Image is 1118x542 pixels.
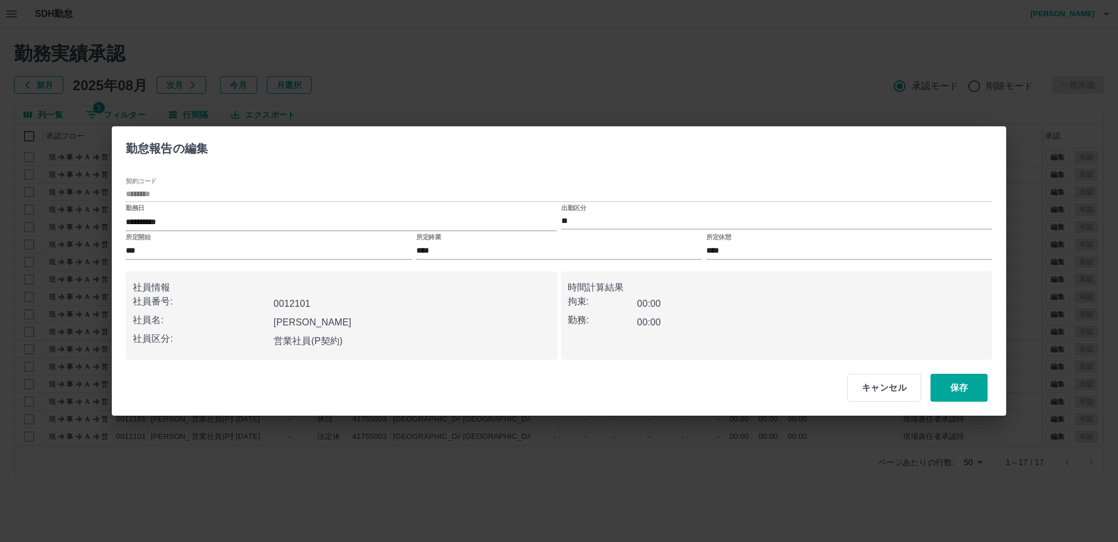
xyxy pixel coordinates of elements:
[133,281,551,295] p: 社員情報
[568,281,986,295] p: 時間計算結果
[274,317,352,327] b: [PERSON_NAME]
[931,374,988,402] button: 保存
[133,295,269,309] p: 社員番号:
[568,295,638,309] p: 拘束:
[637,317,661,327] b: 00:00
[126,177,157,186] label: 契約コード
[847,374,921,402] button: キャンセル
[133,332,269,346] p: 社員区分:
[706,232,731,241] label: 所定休憩
[126,232,150,241] label: 所定開始
[126,204,144,212] label: 勤務日
[561,204,586,212] label: 出勤区分
[416,232,441,241] label: 所定終業
[133,313,269,327] p: 社員名:
[274,299,310,309] b: 0012101
[568,313,638,327] p: 勤務:
[637,299,661,309] b: 00:00
[274,336,343,346] b: 営業社員(P契約)
[112,126,222,166] h2: 勤怠報告の編集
